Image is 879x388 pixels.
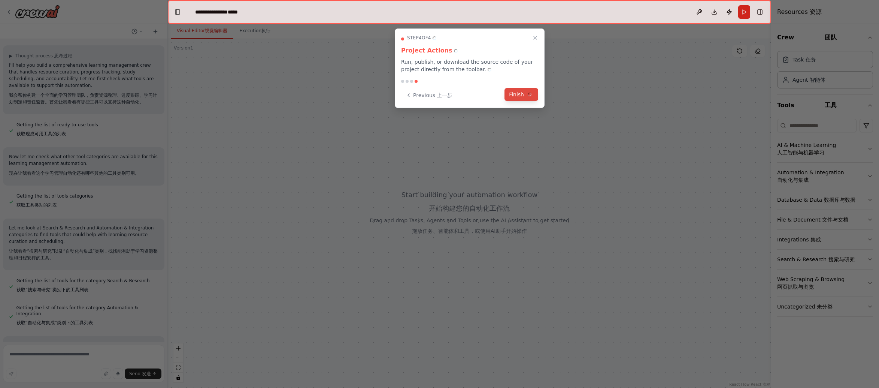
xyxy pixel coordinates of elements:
button: Previous 上一步 [401,89,457,102]
p: Run, publish, or download the source code of your project directly from the toolbar. [401,58,538,74]
h3: Project Actions [401,46,538,55]
span: Step 4 of 4 [407,35,439,43]
button: Hide left sidebar [172,7,183,17]
button: Close walkthrough [531,33,540,42]
button: Finish [504,88,538,101]
span: 上一步 [437,92,452,98]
